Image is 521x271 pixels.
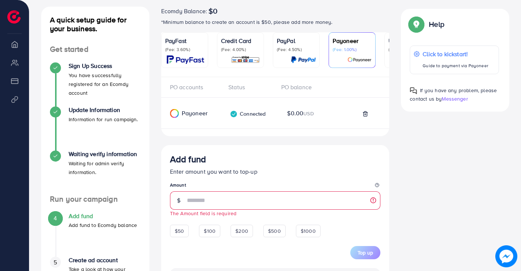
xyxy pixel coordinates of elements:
p: (Fee: 1.00%) [333,47,372,53]
p: Waiting for admin verify information. [69,159,141,177]
legend: Amount [170,182,381,191]
span: $0 [209,7,217,15]
div: PO balance [275,83,328,91]
p: Click to kickstart! [423,50,488,58]
span: USD [303,110,314,117]
p: Add fund to Ecomdy balance [69,221,137,230]
span: $200 [235,227,248,235]
span: $1000 [301,227,316,235]
img: logo [7,10,21,24]
span: Messenger [442,95,468,102]
button: Top up [350,246,380,259]
span: $100 [204,227,216,235]
img: Payoneer [170,109,179,118]
p: Guide to payment via Payoneer [423,61,488,70]
li: Sign Up Success [41,62,149,106]
h4: Sign Up Success [69,62,141,69]
li: Update Information [41,106,149,151]
span: Ecomdy Balance: [161,7,207,15]
span: $0.00 [287,109,314,118]
div: Connected [230,110,265,118]
img: card [291,55,316,64]
span: If you have any problem, please contact us by [410,87,497,102]
span: $500 [268,227,281,235]
p: Enter amount you want to top-up [170,167,381,176]
h4: Run your campaign [41,195,149,204]
p: Information for run campaign. [69,115,138,124]
p: Help [429,20,444,29]
p: Credit Card [221,36,260,45]
p: *Minimum balance to create an account is $50, please add more money. [161,18,390,26]
span: 5 [54,258,57,267]
li: Add fund [41,213,149,257]
h3: Add fund [170,154,206,165]
div: PO accounts [170,83,222,91]
h4: Get started [41,45,149,54]
h4: Waiting verify information [69,151,141,158]
span: $50 [175,227,184,235]
img: card [167,55,204,64]
p: (Fee: 4.00%) [221,47,260,53]
span: 4 [54,214,57,223]
h4: Create ad account [69,257,141,264]
li: Waiting verify information [41,151,149,195]
h4: Update Information [69,106,138,113]
p: PayFast [165,36,204,45]
img: verified [230,110,238,118]
p: PayPal [277,36,316,45]
img: Popup guide [410,87,417,94]
p: USDT [388,36,427,45]
div: Status [222,83,275,91]
p: You have successfully registered for an Ecomdy account [69,71,141,97]
h4: Add fund [69,213,137,220]
p: (Fee: 0.00%) [388,47,427,53]
img: card [231,55,260,64]
p: Payoneer [333,36,372,45]
img: card [347,55,372,64]
img: image [495,245,517,267]
small: The Amount field is required [170,210,236,217]
img: Popup guide [410,18,423,31]
p: (Fee: 3.60%) [165,47,204,53]
p: (Fee: 4.50%) [277,47,316,53]
h4: A quick setup guide for your business. [41,15,149,33]
span: Top up [358,249,373,256]
div: Payoneer [161,109,209,118]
